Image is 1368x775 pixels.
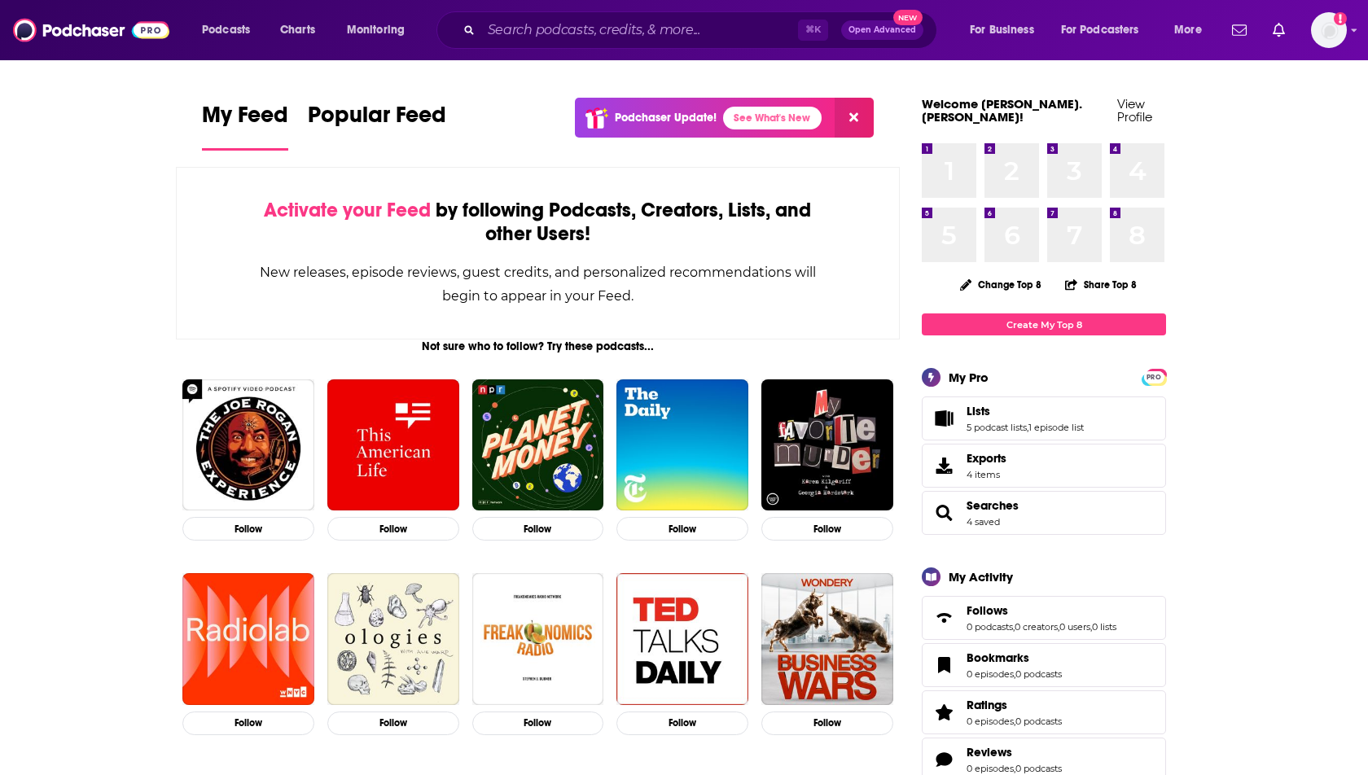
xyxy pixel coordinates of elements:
[472,573,604,705] img: Freakonomics Radio
[893,10,923,25] span: New
[202,19,250,42] span: Podcasts
[761,573,893,705] img: Business Wars
[1266,16,1291,44] a: Show notifications dropdown
[264,198,431,222] span: Activate your Feed
[1174,19,1202,42] span: More
[347,19,405,42] span: Monitoring
[927,501,960,524] a: Searches
[967,451,1006,466] span: Exports
[967,404,990,418] span: Lists
[182,573,314,705] img: Radiolab
[1058,621,1059,633] span: ,
[798,20,828,41] span: ⌘ K
[616,379,748,511] a: The Daily
[927,407,960,430] a: Lists
[13,15,169,46] img: Podchaser - Follow, Share and Rate Podcasts
[452,11,953,49] div: Search podcasts, credits, & more...
[327,379,459,511] img: This American Life
[922,596,1166,640] span: Follows
[1311,12,1347,48] img: User Profile
[967,668,1014,680] a: 0 episodes
[1092,621,1116,633] a: 0 lists
[967,404,1084,418] a: Lists
[927,654,960,676] a: Bookmarks
[1163,17,1222,43] button: open menu
[182,379,314,511] img: The Joe Rogan Experience
[950,274,1051,295] button: Change Top 8
[176,339,900,353] div: Not sure who to follow? Try these podcasts...
[182,517,314,541] button: Follow
[967,745,1062,760] a: Reviews
[1144,370,1164,383] a: PRO
[1015,621,1058,633] a: 0 creators
[202,101,288,138] span: My Feed
[848,26,916,34] span: Open Advanced
[327,517,459,541] button: Follow
[841,20,923,40] button: Open AdvancedNew
[1014,668,1015,680] span: ,
[1334,12,1347,25] svg: Add a profile image
[927,748,960,771] a: Reviews
[967,603,1008,618] span: Follows
[615,111,717,125] p: Podchaser Update!
[1090,621,1092,633] span: ,
[1014,716,1015,727] span: ,
[958,17,1054,43] button: open menu
[967,621,1013,633] a: 0 podcasts
[1028,422,1084,433] a: 1 episode list
[967,698,1062,712] a: Ratings
[472,517,604,541] button: Follow
[1013,621,1015,633] span: ,
[723,107,822,129] a: See What's New
[1059,621,1090,633] a: 0 users
[258,261,818,308] div: New releases, episode reviews, guest credits, and personalized recommendations will begin to appe...
[970,19,1034,42] span: For Business
[1144,371,1164,383] span: PRO
[270,17,325,43] a: Charts
[922,396,1166,440] span: Lists
[1027,422,1028,433] span: ,
[308,101,446,138] span: Popular Feed
[1225,16,1253,44] a: Show notifications dropdown
[922,643,1166,687] span: Bookmarks
[191,17,271,43] button: open menu
[967,469,1006,480] span: 4 items
[927,454,960,477] span: Exports
[927,701,960,724] a: Ratings
[967,745,1012,760] span: Reviews
[1311,12,1347,48] button: Show profile menu
[327,712,459,735] button: Follow
[949,569,1013,585] div: My Activity
[922,690,1166,734] span: Ratings
[1311,12,1347,48] span: Logged in as heidi.egloff
[182,712,314,735] button: Follow
[967,716,1014,727] a: 0 episodes
[967,498,1019,513] a: Searches
[922,313,1166,335] a: Create My Top 8
[472,379,604,511] img: Planet Money
[967,763,1014,774] a: 0 episodes
[616,517,748,541] button: Follow
[472,712,604,735] button: Follow
[1064,269,1138,300] button: Share Top 8
[761,517,893,541] button: Follow
[967,698,1007,712] span: Ratings
[616,573,748,705] img: TED Talks Daily
[1050,17,1163,43] button: open menu
[1061,19,1139,42] span: For Podcasters
[327,573,459,705] img: Ologies with Alie Ward
[1014,763,1015,774] span: ,
[949,370,989,385] div: My Pro
[202,101,288,151] a: My Feed
[258,199,818,246] div: by following Podcasts, Creators, Lists, and other Users!
[967,422,1027,433] a: 5 podcast lists
[967,650,1029,665] span: Bookmarks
